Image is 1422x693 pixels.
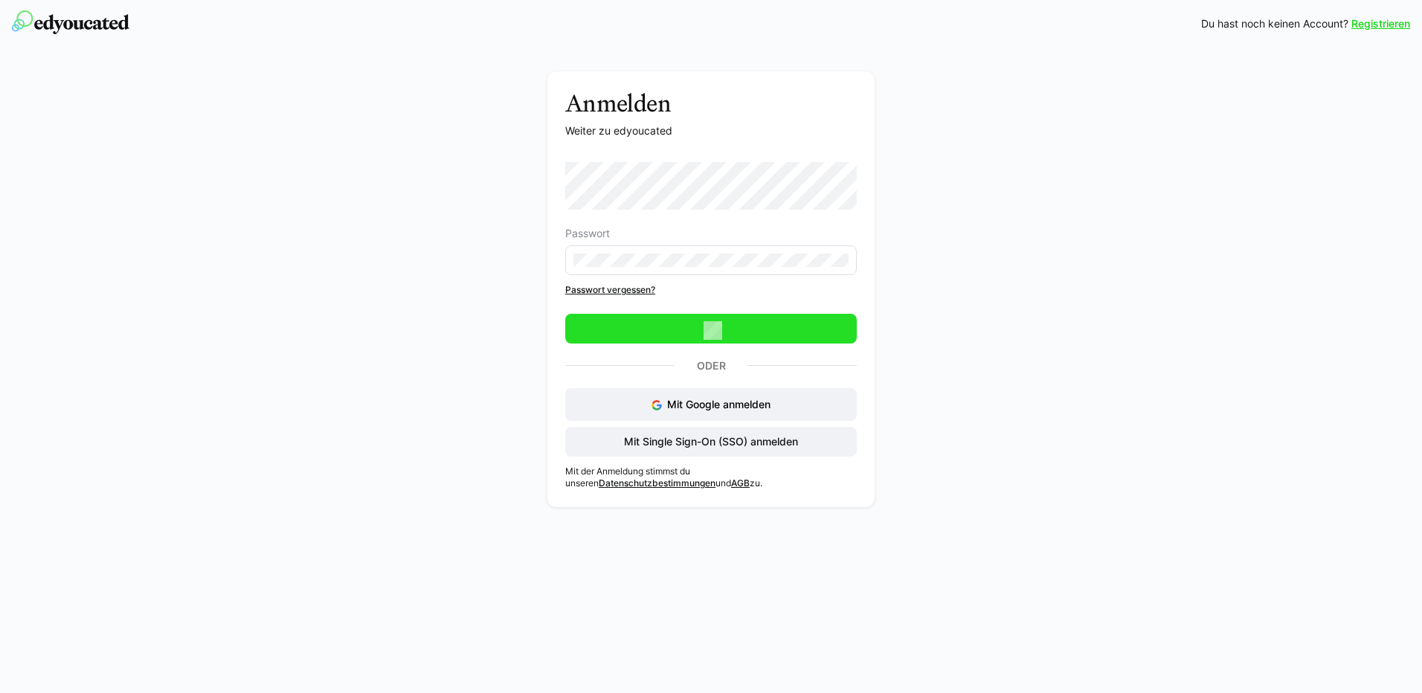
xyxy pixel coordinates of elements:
button: Mit Single Sign-On (SSO) anmelden [565,427,857,457]
span: Du hast noch keinen Account? [1201,16,1348,31]
a: Datenschutzbestimmungen [599,477,715,489]
p: Mit der Anmeldung stimmst du unseren und zu. [565,465,857,489]
p: Oder [675,355,747,376]
span: Passwort [565,228,610,239]
a: Passwort vergessen? [565,284,857,296]
span: Mit Google anmelden [667,398,770,410]
h3: Anmelden [565,89,857,117]
p: Weiter zu edyoucated [565,123,857,138]
button: Mit Google anmelden [565,388,857,421]
a: Registrieren [1351,16,1410,31]
a: AGB [731,477,750,489]
span: Mit Single Sign-On (SSO) anmelden [622,434,800,449]
img: edyoucated [12,10,129,34]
